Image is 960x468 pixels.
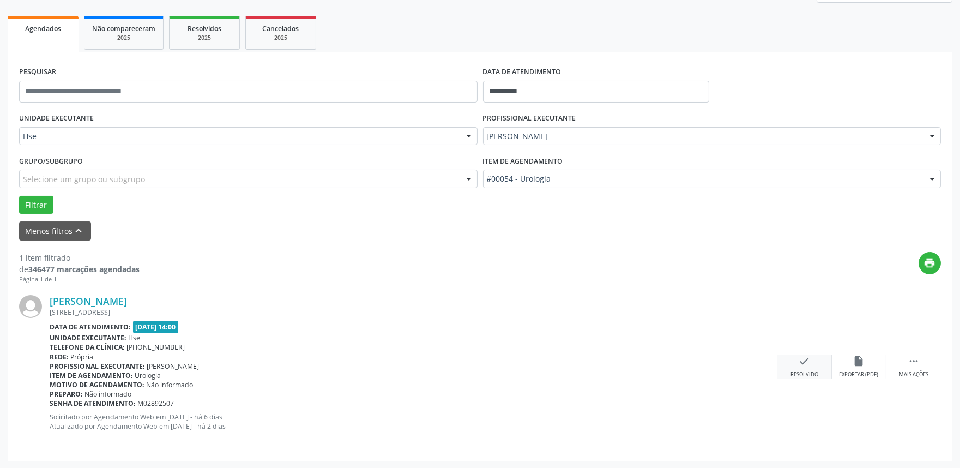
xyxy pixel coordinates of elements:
div: Exportar (PDF) [840,371,879,379]
div: Página 1 de 1 [19,275,140,284]
div: Resolvido [790,371,818,379]
label: UNIDADE EXECUTANTE [19,110,94,127]
b: Senha de atendimento: [50,399,136,408]
b: Preparo: [50,389,83,399]
b: Telefone da clínica: [50,343,125,352]
span: Não informado [85,389,132,399]
i: check [799,355,811,367]
span: [PERSON_NAME] [487,131,919,142]
label: PROFISSIONAL EXECUTANTE [483,110,576,127]
span: Não compareceram [92,24,155,33]
span: Urologia [135,371,161,380]
span: Cancelados [263,24,299,33]
div: [STREET_ADDRESS] [50,308,777,317]
label: Item de agendamento [483,153,563,170]
div: 2025 [92,34,155,42]
button: Menos filtroskeyboard_arrow_up [19,221,91,241]
button: print [919,252,941,274]
span: Hse [23,131,455,142]
label: PESQUISAR [19,64,56,81]
span: [PHONE_NUMBER] [127,343,185,352]
b: Motivo de agendamento: [50,380,144,389]
span: Resolvidos [188,24,221,33]
i: print [924,257,936,269]
i: insert_drive_file [853,355,865,367]
div: de [19,263,140,275]
span: M02892507 [138,399,174,408]
img: img [19,295,42,318]
i: keyboard_arrow_up [73,225,85,237]
b: Data de atendimento: [50,322,131,332]
label: DATA DE ATENDIMENTO [483,64,561,81]
div: 2025 [253,34,308,42]
span: Agendados [25,24,61,33]
span: Própria [71,352,94,362]
div: 2025 [177,34,232,42]
p: Solicitado por Agendamento Web em [DATE] - há 6 dias Atualizado por Agendamento Web em [DATE] - h... [50,412,777,431]
span: Selecione um grupo ou subgrupo [23,173,145,185]
span: #00054 - Urologia [487,173,919,184]
button: Filtrar [19,196,53,214]
span: Não informado [147,380,194,389]
b: Unidade executante: [50,333,126,343]
a: [PERSON_NAME] [50,295,127,307]
b: Profissional executante: [50,362,145,371]
div: 1 item filtrado [19,252,140,263]
b: Item de agendamento: [50,371,133,380]
span: [PERSON_NAME] [147,362,200,371]
span: Hse [129,333,141,343]
div: Mais ações [899,371,928,379]
strong: 346477 marcações agendadas [28,264,140,274]
i:  [908,355,920,367]
b: Rede: [50,352,69,362]
label: Grupo/Subgrupo [19,153,83,170]
span: [DATE] 14:00 [133,321,179,333]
